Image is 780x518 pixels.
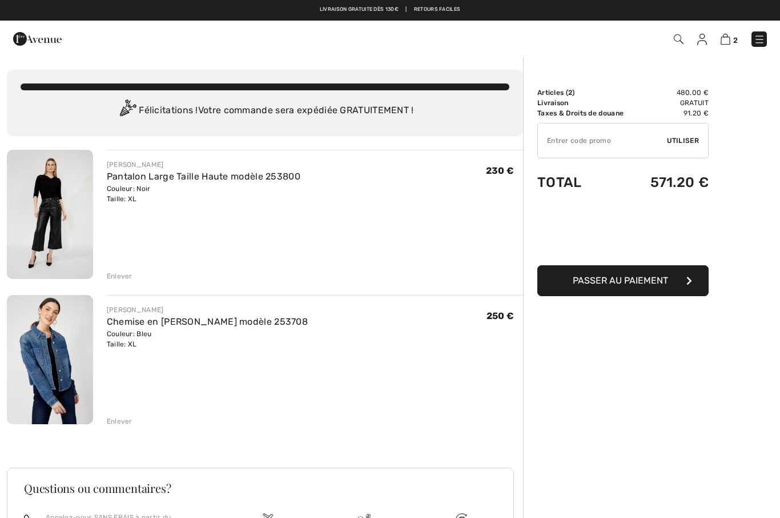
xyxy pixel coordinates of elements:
[7,150,93,279] img: Pantalon Large Taille Haute modèle 253800
[640,108,709,118] td: 91.20 €
[107,316,308,327] a: Chemise en [PERSON_NAME] modèle 253708
[697,34,707,45] img: Mes infos
[674,34,683,44] img: Recherche
[107,160,300,170] div: [PERSON_NAME]
[568,89,572,97] span: 2
[7,295,93,424] img: Chemise en Jean Brodée modèle 253708
[487,310,514,321] span: 250 €
[24,483,497,494] h3: Questions ou commentaires?
[320,6,399,14] a: Livraison gratuite dès 130€
[107,305,308,315] div: [PERSON_NAME]
[537,163,640,202] td: Total
[13,27,62,50] img: 1ère Avenue
[667,136,699,146] span: Utiliser
[107,329,308,349] div: Couleur: Bleu Taille: XL
[573,275,668,286] span: Passer au paiement
[405,6,407,14] span: |
[640,87,709,98] td: 480.00 €
[486,165,514,176] span: 230 €
[754,34,765,45] img: Menu
[107,416,132,427] div: Enlever
[21,99,509,122] div: Félicitations ! Votre commande sera expédiée GRATUITEMENT !
[107,271,132,281] div: Enlever
[537,108,640,118] td: Taxes & Droits de douane
[537,87,640,98] td: Articles ( )
[537,98,640,108] td: Livraison
[538,123,667,158] input: Code promo
[107,171,300,182] a: Pantalon Large Taille Haute modèle 253800
[414,6,461,14] a: Retours faciles
[107,184,300,204] div: Couleur: Noir Taille: XL
[537,202,709,261] iframe: PayPal
[13,33,62,43] a: 1ère Avenue
[721,34,730,45] img: Panier d'achat
[721,32,738,46] a: 2
[640,98,709,108] td: Gratuit
[640,163,709,202] td: 571.20 €
[116,99,139,122] img: Congratulation2.svg
[537,265,709,296] button: Passer au paiement
[733,36,738,45] span: 2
